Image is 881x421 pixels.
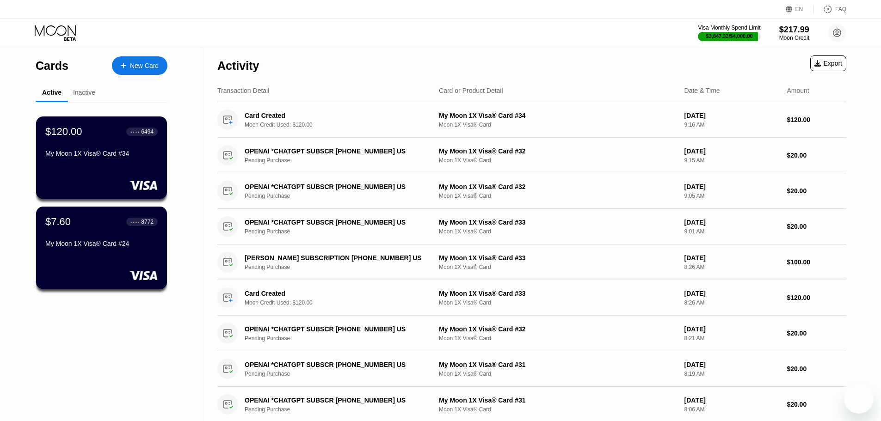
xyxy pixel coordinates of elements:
[245,254,424,262] div: [PERSON_NAME] SUBSCRIPTION [PHONE_NUMBER] US
[787,152,846,159] div: $20.00
[439,361,677,368] div: My Moon 1X Visa® Card #31
[795,6,803,12] div: EN
[439,228,677,235] div: Moon 1X Visa® Card
[439,112,677,119] div: My Moon 1X Visa® Card #34
[779,25,809,41] div: $217.99Moon Credit
[217,173,846,209] div: OPENAI *CHATGPT SUBSCR [PHONE_NUMBER] USPending PurchaseMy Moon 1X Visa® Card #32Moon 1X Visa® Ca...
[684,397,780,404] div: [DATE]
[45,150,158,157] div: My Moon 1X Visa® Card #34
[779,35,809,41] div: Moon Credit
[684,122,780,128] div: 9:16 AM
[217,316,846,351] div: OPENAI *CHATGPT SUBSCR [PHONE_NUMBER] USPending PurchaseMy Moon 1X Visa® Card #32Moon 1X Visa® Ca...
[245,290,424,297] div: Card Created
[787,116,846,123] div: $120.00
[684,228,780,235] div: 9:01 AM
[141,219,154,225] div: 8772
[45,240,158,247] div: My Moon 1X Visa® Card #24
[787,401,846,408] div: $20.00
[439,147,677,155] div: My Moon 1X Visa® Card #32
[45,216,71,228] div: $7.60
[245,264,437,270] div: Pending Purchase
[439,397,677,404] div: My Moon 1X Visa® Card #31
[73,89,95,96] div: Inactive
[684,264,780,270] div: 8:26 AM
[36,116,167,199] div: $120.00● ● ● ●6494My Moon 1X Visa® Card #34
[439,325,677,333] div: My Moon 1X Visa® Card #32
[439,122,677,128] div: Moon 1X Visa® Card
[684,325,780,333] div: [DATE]
[787,258,846,266] div: $100.00
[787,87,809,94] div: Amount
[45,126,82,138] div: $120.00
[779,25,809,35] div: $217.99
[810,55,846,71] div: Export
[36,207,167,289] div: $7.60● ● ● ●8772My Moon 1X Visa® Card #24
[130,62,159,70] div: New Card
[439,183,677,190] div: My Moon 1X Visa® Card #32
[245,147,424,155] div: OPENAI *CHATGPT SUBSCR [PHONE_NUMBER] US
[245,361,424,368] div: OPENAI *CHATGPT SUBSCR [PHONE_NUMBER] US
[684,406,780,413] div: 8:06 AM
[217,138,846,173] div: OPENAI *CHATGPT SUBSCR [PHONE_NUMBER] USPending PurchaseMy Moon 1X Visa® Card #32Moon 1X Visa® Ca...
[130,130,140,133] div: ● ● ● ●
[245,397,424,404] div: OPENAI *CHATGPT SUBSCR [PHONE_NUMBER] US
[844,384,874,414] iframe: Button to launch messaging window, conversation in progress
[439,335,677,342] div: Moon 1X Visa® Card
[439,299,677,306] div: Moon 1X Visa® Card
[835,6,846,12] div: FAQ
[787,223,846,230] div: $20.00
[814,5,846,14] div: FAQ
[245,325,424,333] div: OPENAI *CHATGPT SUBSCR [PHONE_NUMBER] US
[36,59,68,73] div: Cards
[684,371,780,377] div: 8:19 AM
[684,193,780,199] div: 9:05 AM
[684,299,780,306] div: 8:26 AM
[245,193,437,199] div: Pending Purchase
[245,122,437,128] div: Moon Credit Used: $120.00
[439,157,677,164] div: Moon 1X Visa® Card
[217,102,846,138] div: Card CreatedMoon Credit Used: $120.00My Moon 1X Visa® Card #34Moon 1X Visa® Card[DATE]9:16 AM$120.00
[787,365,846,372] div: $20.00
[141,128,154,135] div: 6494
[245,299,437,306] div: Moon Credit Used: $120.00
[684,335,780,342] div: 8:21 AM
[698,24,760,31] div: Visa Monthly Spend Limit
[245,371,437,377] div: Pending Purchase
[684,254,780,262] div: [DATE]
[684,157,780,164] div: 9:15 AM
[439,219,677,226] div: My Moon 1X Visa® Card #33
[217,209,846,244] div: OPENAI *CHATGPT SUBSCR [PHONE_NUMBER] USPending PurchaseMy Moon 1X Visa® Card #33Moon 1X Visa® Ca...
[684,87,720,94] div: Date & Time
[439,87,503,94] div: Card or Product Detail
[439,406,677,413] div: Moon 1X Visa® Card
[684,290,780,297] div: [DATE]
[245,112,424,119] div: Card Created
[217,280,846,316] div: Card CreatedMoon Credit Used: $120.00My Moon 1X Visa® Card #33Moon 1X Visa® Card[DATE]8:26 AM$120.00
[814,60,842,67] div: Export
[439,254,677,262] div: My Moon 1X Visa® Card #33
[112,56,167,75] div: New Card
[787,187,846,195] div: $20.00
[684,361,780,368] div: [DATE]
[698,24,760,41] div: Visa Monthly Spend Limit$3,847.33/$4,000.00
[706,33,753,39] div: $3,847.33 / $4,000.00
[245,406,437,413] div: Pending Purchase
[217,244,846,280] div: [PERSON_NAME] SUBSCRIPTION [PHONE_NUMBER] USPending PurchaseMy Moon 1X Visa® Card #33Moon 1X Visa...
[130,220,140,223] div: ● ● ● ●
[439,371,677,377] div: Moon 1X Visa® Card
[217,351,846,387] div: OPENAI *CHATGPT SUBSCR [PHONE_NUMBER] USPending PurchaseMy Moon 1X Visa® Card #31Moon 1X Visa® Ca...
[684,112,780,119] div: [DATE]
[684,147,780,155] div: [DATE]
[439,290,677,297] div: My Moon 1X Visa® Card #33
[217,87,269,94] div: Transaction Detail
[245,335,437,342] div: Pending Purchase
[684,219,780,226] div: [DATE]
[245,228,437,235] div: Pending Purchase
[245,157,437,164] div: Pending Purchase
[245,219,424,226] div: OPENAI *CHATGPT SUBSCR [PHONE_NUMBER] US
[42,89,62,96] div: Active
[787,294,846,301] div: $120.00
[787,329,846,337] div: $20.00
[217,59,259,73] div: Activity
